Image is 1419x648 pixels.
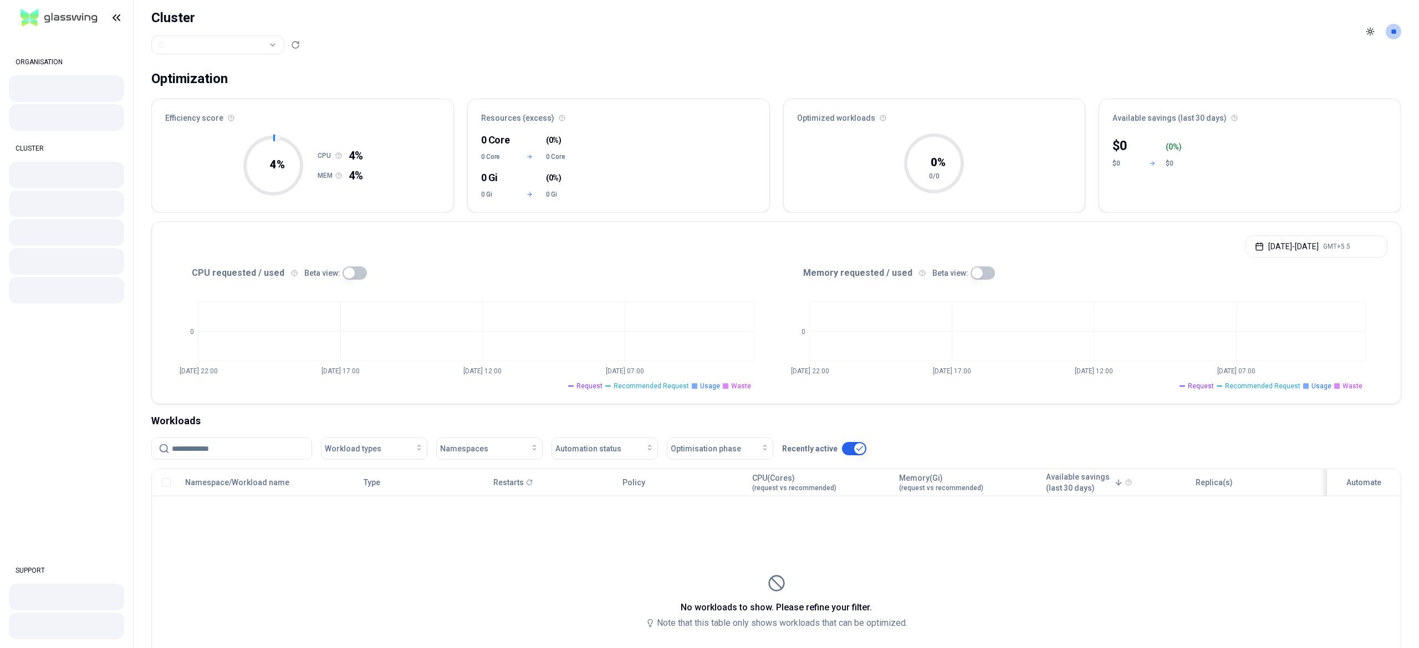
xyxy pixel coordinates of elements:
[681,601,872,614] h1: No workloads to show. Please refine your filter.
[349,168,363,183] span: 4%
[614,382,689,390] span: Recommended Request
[364,471,380,493] button: Type
[929,172,940,180] tspan: 0/0
[151,9,300,27] h1: Cluster
[667,438,773,460] button: Optimisation phase
[1225,382,1300,390] span: Recommended Request
[752,484,836,492] span: (request vs recommended)
[318,171,335,180] h1: MEM
[549,135,559,146] span: 0%
[1166,159,1192,168] div: $0
[349,148,363,163] span: 4%
[1112,159,1139,168] div: $0
[899,471,983,493] button: Memory(Gi)(request vs recommended)
[752,472,836,492] div: CPU(Cores)
[304,268,340,279] p: Beta view:
[777,266,1388,280] div: Memory requested / used
[546,172,561,183] span: ( )
[899,484,983,492] span: (request vs recommended)
[549,172,559,183] span: 0%
[752,471,836,493] button: CPU(Cores)(request vs recommended)
[802,328,805,336] tspan: 0
[731,382,751,390] span: Waste
[1217,367,1255,375] tspan: [DATE] 07:00
[481,170,514,186] div: 0 Gi
[700,382,720,390] span: Usage
[932,268,968,279] p: Beta view:
[671,443,741,454] span: Optimisation phase
[784,99,1085,130] div: Optimized workloads
[1166,141,1192,152] div: ( %)
[546,135,561,146] span: ( )
[576,382,603,390] span: Request
[9,137,124,160] div: CLUSTER
[1246,235,1387,258] button: [DATE]-[DATE]GMT+5.5
[440,443,488,454] span: Namespaces
[481,190,514,199] span: 0 Gi
[1112,137,1139,155] div: $
[493,477,524,488] p: Restarts
[165,266,777,280] div: CPU requested / used
[269,158,284,171] tspan: 4 %
[325,443,381,454] span: Workload types
[1099,99,1401,130] div: Available savings (last 30 days)
[321,367,360,375] tspan: [DATE] 17:00
[1120,137,1127,155] p: 0
[318,151,335,160] h1: CPU
[931,156,946,169] tspan: 0 %
[16,5,102,31] img: GlassWing
[1188,382,1214,390] span: Request
[1323,242,1350,251] span: GMT+5.5
[151,413,1401,429] div: Workloads
[463,367,502,375] tspan: [DATE] 12:00
[152,99,453,130] div: Efficiency score
[899,472,983,492] div: Memory(Gi)
[481,152,514,161] span: 0 Core
[546,152,579,161] span: 0 Core
[436,438,543,460] button: Namespaces
[1311,382,1331,390] span: Usage
[321,438,427,460] button: Workload types
[932,367,971,375] tspan: [DATE] 17:00
[1046,471,1123,493] button: Available savings(last 30 days)
[1196,471,1233,493] button: Replica(s)
[782,443,838,454] p: Recently active
[546,190,579,199] span: 0 Gi
[1332,477,1396,488] div: Automate
[622,477,742,488] div: Policy
[790,367,829,375] tspan: [DATE] 22:00
[468,99,769,130] div: Resources (excess)
[180,367,218,375] tspan: [DATE] 22:00
[1168,141,1173,152] p: 0
[185,471,289,493] button: Namespace/Workload name
[1343,382,1362,390] span: Waste
[151,35,284,54] button: Select a value
[9,559,124,582] div: SUPPORT
[606,367,644,375] tspan: [DATE] 07:00
[481,132,514,148] div: 0 Core
[555,443,621,454] span: Automation status
[9,51,124,73] div: ORGANISATION
[1075,367,1113,375] tspan: [DATE] 12:00
[552,438,658,460] button: Automation status
[657,616,907,630] h2: Note that this table only shows workloads that can be optimized.
[190,328,194,336] tspan: 0
[151,68,228,90] div: Optimization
